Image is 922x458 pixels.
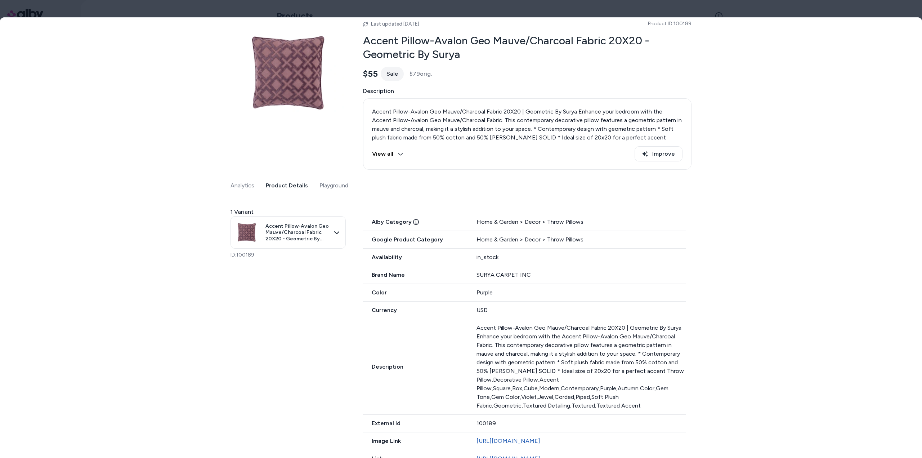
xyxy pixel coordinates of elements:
[230,252,346,259] p: ID: 100189
[363,34,691,61] h2: Accent Pillow-Avalon Geo Mauve/Charcoal Fabric 20X20 - Geometric By Surya
[230,208,254,216] span: 1 Variant
[476,271,686,279] div: SURYA CARPET INC
[363,218,468,226] span: Alby Category
[363,419,468,428] span: External Id
[363,306,468,315] span: Currency
[476,419,686,428] div: 100189
[381,67,404,81] div: Sale
[476,235,686,244] div: Home & Garden > Decor > Throw Pillows
[363,68,378,79] span: $55
[476,288,686,297] div: Purple
[363,235,468,244] span: Google Product Category
[371,21,419,27] span: Last updated [DATE]
[266,178,308,193] button: Product Details
[476,218,686,226] div: Home & Garden > Decor > Throw Pillows
[265,223,330,242] span: Accent Pillow-Avalon Geo Mauve/Charcoal Fabric 20X20 - Geometric By Surya
[372,107,682,159] p: Accent Pillow-Avalon Geo Mauve/Charcoal Fabric 20X20 | Geometric By Surya Enhance your bedroom wi...
[476,437,540,444] a: [URL][DOMAIN_NAME]
[230,216,346,249] button: Accent Pillow-Avalon Geo Mauve/Charcoal Fabric 20X20 - Geometric By Surya
[363,288,468,297] span: Color
[230,178,254,193] button: Analytics
[319,178,348,193] button: Playground
[476,324,686,410] p: Accent Pillow-Avalon Geo Mauve/Charcoal Fabric 20X20 | Geometric By Surya Enhance your bedroom wi...
[232,218,261,247] img: 100189_0.jpg
[648,20,691,27] span: Product ID: 100189
[363,363,468,371] span: Description
[476,253,686,262] div: in_stock
[230,15,346,130] img: 100189_0.jpg
[372,146,403,161] button: View all
[476,306,686,315] div: USD
[409,70,432,78] span: $79 orig.
[363,87,691,95] span: Description
[635,146,682,161] button: Improve
[363,437,468,445] span: Image Link
[363,271,468,279] span: Brand Name
[363,253,468,262] span: Availability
